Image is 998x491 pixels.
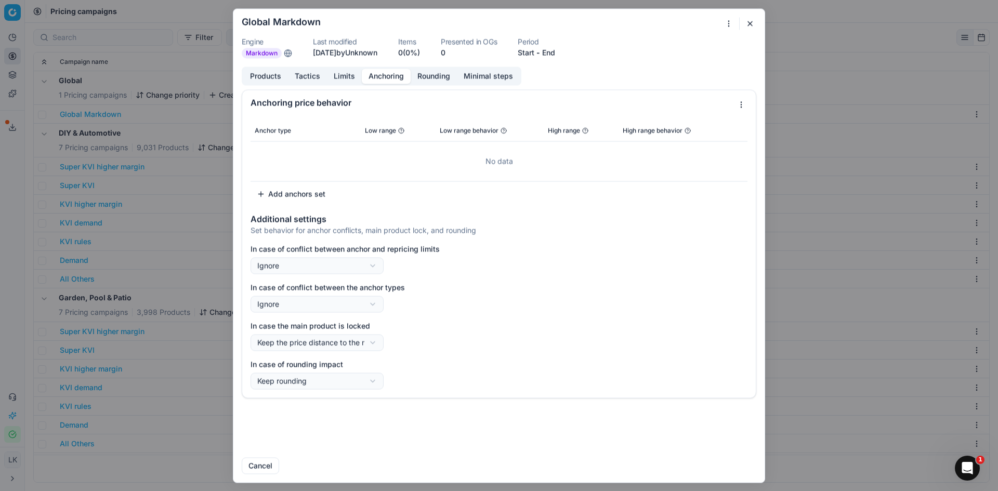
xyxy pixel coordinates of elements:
[544,120,619,141] th: High range
[313,38,377,45] dt: Last modified
[441,38,497,45] dt: Presented in OGs
[518,47,534,58] button: Start
[251,98,733,107] div: Anchoring price behavior
[251,185,332,202] button: Add anchors set
[536,47,540,58] span: -
[251,120,361,141] th: Anchor type
[436,120,544,141] th: Low range behavior
[361,120,436,141] th: Low range
[398,47,420,58] a: 0(0%)
[288,69,327,84] button: Tactics
[242,38,292,45] dt: Engine
[242,48,282,58] span: Markdown
[242,457,279,474] button: Cancel
[255,145,743,177] div: No data
[251,321,747,331] label: In case the main product is locked
[441,47,445,58] button: 0
[976,456,984,464] span: 1
[411,69,457,84] button: Rounding
[242,17,321,26] h2: Global Markdown
[619,120,727,141] th: High range behavior
[251,359,747,369] label: In case of rounding impact
[327,69,362,84] button: Limits
[251,225,747,235] div: Set behavior for anchor conflicts, main product lock, and rounding
[243,69,288,84] button: Products
[251,215,747,223] div: Additional settings
[251,244,747,254] label: In case of conflict between anchor and repricing limits
[457,69,520,84] button: Minimal steps
[362,69,411,84] button: Anchoring
[542,47,555,58] button: End
[313,48,377,57] span: [DATE] by Unknown
[518,38,555,45] dt: Period
[398,38,420,45] dt: Items
[251,282,747,293] label: In case of conflict between the anchor types
[955,456,980,481] iframe: Intercom live chat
